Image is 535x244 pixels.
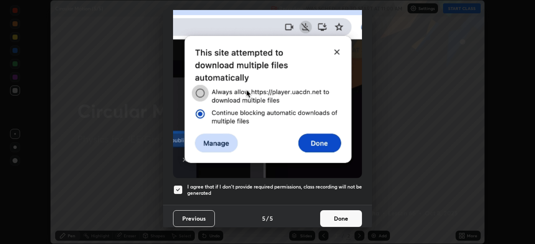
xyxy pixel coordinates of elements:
h5: I agree that if I don't provide required permissions, class recording will not be generated [187,184,362,196]
button: Previous [173,210,215,227]
h4: / [266,214,269,223]
h4: 5 [262,214,265,223]
h4: 5 [270,214,273,223]
button: Done [320,210,362,227]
